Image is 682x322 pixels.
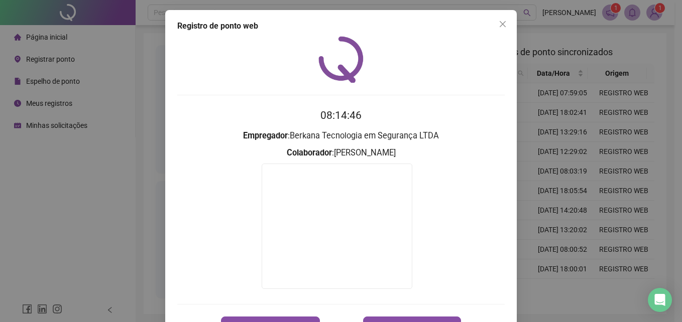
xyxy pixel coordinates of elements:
span: close [499,20,507,28]
img: QRPoint [318,36,364,83]
h3: : [PERSON_NAME] [177,146,505,159]
div: Open Intercom Messenger [648,288,672,312]
button: Close [495,16,511,32]
strong: Colaborador [287,148,332,157]
div: Registro de ponto web [177,20,505,32]
h3: : Berkana Tecnologia em Segurança LTDA [177,129,505,142]
time: 08:14:46 [320,109,362,121]
strong: Empregador [243,131,288,140]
